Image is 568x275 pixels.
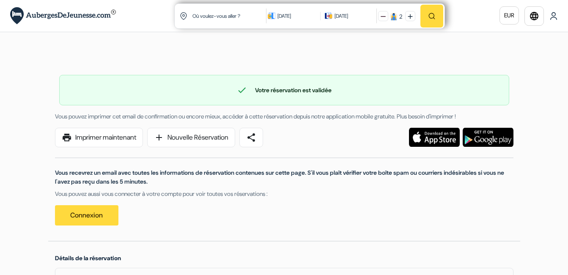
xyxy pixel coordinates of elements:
span: print [62,132,72,143]
img: Téléchargez l'application gratuite [463,128,513,147]
p: Vous pouvez aussi vous connecter à votre compte pour voir toutes vos réservations : [55,190,513,198]
img: AubergesDeJeunesse.com [10,7,116,25]
span: share [246,132,256,143]
img: calendarIcon icon [325,12,332,19]
img: Téléchargez l'application gratuite [409,128,460,147]
p: Vous recevrez un email avec toutes les informations de réservation contenues sur cette page. S'il... [55,168,513,186]
img: guest icon [390,13,398,20]
a: EUR [499,6,519,25]
span: Détails de la réservation [55,254,121,262]
div: [DATE] [277,12,316,20]
img: plus [408,14,413,19]
i: language [529,11,539,21]
a: printImprimer maintenant [55,128,143,147]
a: language [524,6,544,26]
img: User Icon [549,12,558,20]
img: location icon [180,12,187,20]
div: [DATE] [335,12,348,20]
a: addNouvelle Réservation [147,128,235,147]
span: add [154,132,164,143]
div: 2 [399,12,402,21]
span: check [237,85,247,95]
img: minus [381,14,386,19]
div: Votre réservation est validée [60,85,509,95]
img: calendarIcon icon [268,12,275,19]
input: Ville, université ou logement [192,5,268,26]
a: Connexion [55,205,118,225]
span: Vous pouvez imprimer cet email de confirmation ou encore mieux, accéder à cette réservation depui... [55,113,456,120]
a: share [239,128,263,147]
